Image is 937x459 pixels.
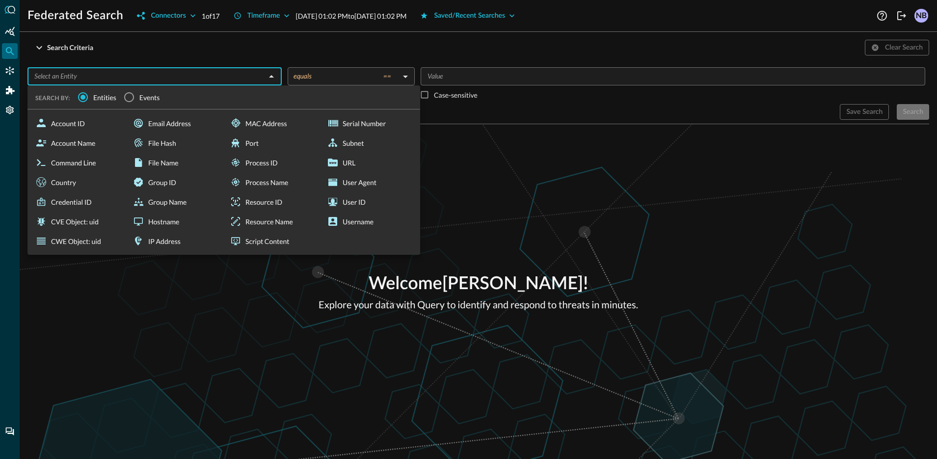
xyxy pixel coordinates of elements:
[2,43,18,59] div: Federated Search
[27,40,99,55] button: Search Criteria
[129,192,222,212] div: Group Name
[323,192,416,212] div: User ID
[47,42,93,54] div: Search Criteria
[247,10,280,22] div: Timeframe
[31,153,125,172] div: Command Line
[226,231,319,251] div: Script Content
[30,70,263,82] input: Select an Entity
[31,192,125,212] div: Credential ID
[129,133,222,153] div: File Hash
[323,153,416,172] div: URL
[139,92,160,103] span: Events
[295,11,406,21] p: [DATE] 01:02 PM to [DATE] 01:02 PM
[27,8,123,24] h1: Federated Search
[294,72,312,81] span: equals
[319,271,638,297] p: Welcome [PERSON_NAME] !
[2,63,18,79] div: Connectors
[129,113,222,133] div: Email Address
[226,172,319,192] div: Process Name
[31,212,125,231] div: CVE Object: uid
[323,113,416,133] div: Serial Number
[35,94,70,102] span: SEARCH BY:
[424,70,921,82] input: Value
[31,231,125,251] div: CWE Object: uid
[434,10,505,22] div: Saved/Recent Searches
[129,231,222,251] div: IP Address
[434,90,478,100] p: Case-sensitive
[319,297,638,312] p: Explore your data with Query to identify and respond to threats in minutes.
[31,133,125,153] div: Account Name
[131,8,201,24] button: Connectors
[323,212,416,231] div: Username
[414,8,521,24] button: Saved/Recent Searches
[2,24,18,39] div: Summary Insights
[323,133,416,153] div: Subnet
[383,72,391,81] span: ==
[323,172,416,192] div: User Agent
[265,70,278,83] button: Close
[294,72,399,81] div: equals
[151,10,186,22] div: Connectors
[129,172,222,192] div: Group ID
[874,8,890,24] button: Help
[226,212,319,231] div: Resource Name
[226,153,319,172] div: Process ID
[31,113,125,133] div: Account ID
[2,82,18,98] div: Addons
[894,8,910,24] button: Logout
[2,102,18,118] div: Settings
[129,153,222,172] div: File Name
[2,424,18,439] div: Chat
[129,212,222,231] div: Hostname
[226,133,319,153] div: Port
[226,192,319,212] div: Resource ID
[31,172,125,192] div: Country
[226,113,319,133] div: MAC Address
[914,9,928,23] div: NB
[228,8,296,24] button: Timeframe
[93,92,116,103] span: Entities
[202,11,220,21] p: 1 of 17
